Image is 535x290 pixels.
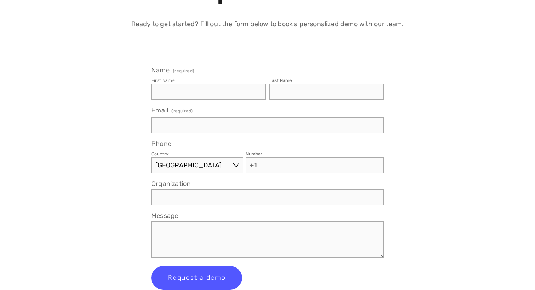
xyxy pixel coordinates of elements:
span: Request a demo [168,274,226,282]
div: Number [246,151,262,156]
span: +1 [246,157,260,173]
span: (required) [173,69,194,73]
span: Message [151,212,178,220]
div: First Name [151,78,175,83]
div: Last Name [269,78,292,83]
button: Request a demoRequest a demo [151,266,242,290]
span: Name [151,66,170,74]
iframe: Chat Widget [499,255,535,290]
div: Widget de chat [499,255,535,290]
span: Email [151,106,168,114]
p: Ready to get started? Fill out the form below to book a personalized demo with our team. [70,19,465,29]
span: (required) [171,106,193,116]
div: Country [151,151,169,156]
span: Phone [151,140,171,148]
span: Organization [151,180,191,188]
